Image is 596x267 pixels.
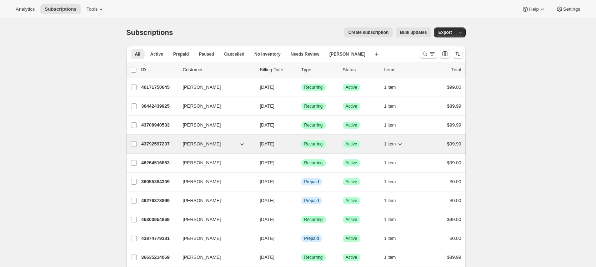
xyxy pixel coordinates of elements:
[301,66,337,73] div: Type
[260,84,275,90] span: [DATE]
[16,6,35,12] span: Analytics
[329,51,365,57] span: [PERSON_NAME]
[141,120,461,130] div: 43708940533[PERSON_NAME][DATE]SuccessRecurringSuccessActive1 item$99.99
[384,122,396,128] span: 1 item
[183,235,221,242] span: [PERSON_NAME]
[304,198,319,204] span: Prepaid
[384,160,396,166] span: 1 item
[179,195,250,206] button: [PERSON_NAME]
[346,255,357,260] span: Active
[141,122,177,129] p: 43708940533
[384,139,404,149] button: 1 item
[179,138,250,150] button: [PERSON_NAME]
[141,178,177,185] p: 36055384309
[552,4,585,14] button: Settings
[346,236,357,241] span: Active
[304,217,323,222] span: Recurring
[304,179,319,185] span: Prepaid
[179,214,250,225] button: [PERSON_NAME]
[183,103,221,110] span: [PERSON_NAME]
[438,30,452,35] span: Export
[260,122,275,128] span: [DATE]
[86,6,97,12] span: Tools
[260,255,275,260] span: [DATE]
[447,141,461,147] span: $99.99
[141,197,177,204] p: 46276378869
[183,178,221,185] span: [PERSON_NAME]
[384,120,404,130] button: 1 item
[141,233,461,243] div: 43874779381[PERSON_NAME][DATE]InfoPrepaidSuccessActive1 item$0.00
[517,4,550,14] button: Help
[384,252,404,262] button: 1 item
[450,236,461,241] span: $0.00
[179,101,250,112] button: [PERSON_NAME]
[384,179,396,185] span: 1 item
[183,66,254,73] p: Customer
[440,49,450,59] button: Customize table column order and visibility
[346,84,357,90] span: Active
[260,198,275,203] span: [DATE]
[304,236,319,241] span: Prepaid
[384,103,396,109] span: 1 item
[451,66,461,73] p: Total
[450,179,461,184] span: $0.00
[179,252,250,263] button: [PERSON_NAME]
[224,51,245,57] span: Cancelled
[179,82,250,93] button: [PERSON_NAME]
[260,217,275,222] span: [DATE]
[453,49,463,59] button: Sort the results
[450,198,461,203] span: $0.00
[384,177,404,187] button: 1 item
[420,49,437,59] button: Search and filter results
[141,66,461,73] div: IDCustomerBilling DateTypeStatusItemsTotal
[179,119,250,131] button: [PERSON_NAME]
[141,216,177,223] p: 46300954869
[183,216,221,223] span: [PERSON_NAME]
[141,177,461,187] div: 36055384309[PERSON_NAME][DATE]InfoPrepaidSuccessActive1 item$0.00
[183,159,221,166] span: [PERSON_NAME]
[346,179,357,185] span: Active
[141,82,461,92] div: 46171750645[PERSON_NAME][DATE]SuccessRecurringSuccessActive1 item$99.00
[183,140,221,148] span: [PERSON_NAME]
[384,82,404,92] button: 1 item
[384,84,396,90] span: 1 item
[447,217,461,222] span: $99.00
[384,141,396,147] span: 1 item
[304,122,323,128] span: Recurring
[304,160,323,166] span: Recurring
[260,179,275,184] span: [DATE]
[260,66,296,73] p: Billing Date
[346,160,357,166] span: Active
[371,49,382,59] button: Create new view
[141,252,461,262] div: 36635214069[PERSON_NAME][DATE]SuccessRecurringSuccessActive1 item$89.99
[447,122,461,128] span: $99.99
[384,236,396,241] span: 1 item
[150,51,163,57] span: Active
[384,101,404,111] button: 1 item
[141,158,461,168] div: 46264516853[PERSON_NAME][DATE]SuccessRecurringSuccessActive1 item$99.00
[346,198,357,204] span: Active
[135,51,140,57] span: All
[348,30,389,35] span: Create subscription
[344,27,393,37] button: Create subscription
[254,51,280,57] span: No inventory
[529,6,539,12] span: Help
[11,4,39,14] button: Analytics
[304,103,323,109] span: Recurring
[291,51,320,57] span: Needs Review
[183,254,221,261] span: [PERSON_NAME]
[384,255,396,260] span: 1 item
[400,30,427,35] span: Bulk updates
[343,66,379,73] p: Status
[141,215,461,225] div: 46300954869[PERSON_NAME][DATE]SuccessRecurringSuccessActive1 item$99.00
[141,101,461,111] div: 36442439925[PERSON_NAME][DATE]SuccessRecurringSuccessActive1 item$89.99
[179,176,250,188] button: [PERSON_NAME]
[384,233,404,243] button: 1 item
[384,198,396,204] span: 1 item
[82,4,109,14] button: Tools
[346,217,357,222] span: Active
[260,160,275,165] span: [DATE]
[141,66,177,73] p: ID
[384,217,396,222] span: 1 item
[304,141,323,147] span: Recurring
